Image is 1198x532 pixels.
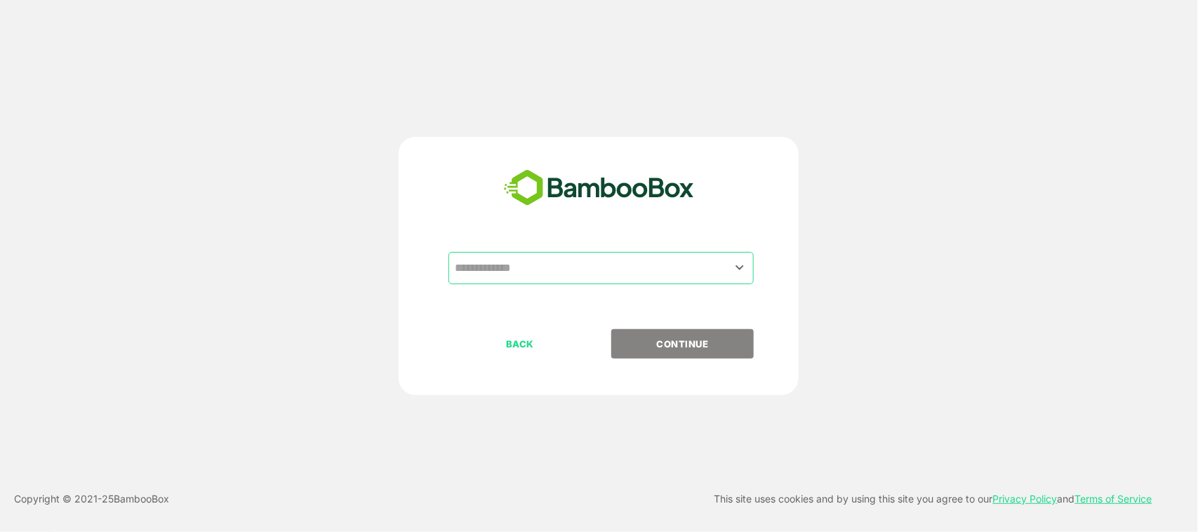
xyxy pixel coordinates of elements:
p: CONTINUE [613,336,753,352]
a: Privacy Policy [993,493,1058,505]
button: BACK [448,329,591,359]
button: Open [730,258,749,277]
p: This site uses cookies and by using this site you agree to our and [714,491,1152,507]
img: bamboobox [496,165,702,211]
p: Copyright © 2021- 25 BambooBox [14,491,169,507]
p: BACK [450,336,590,352]
button: CONTINUE [611,329,754,359]
a: Terms of Service [1075,493,1152,505]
